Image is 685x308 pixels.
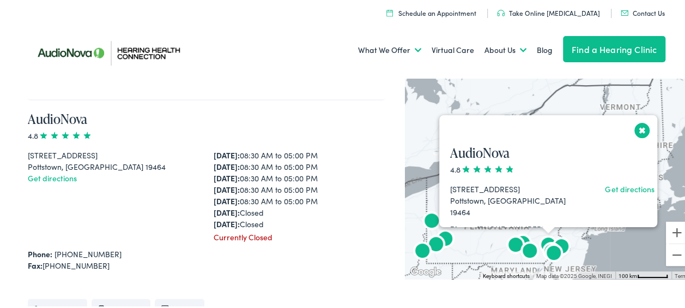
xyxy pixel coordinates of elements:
a: [PHONE_NUMBER] [54,247,122,258]
strong: [DATE]: [214,217,240,228]
strong: [DATE]: [214,182,240,193]
a: Blog [537,28,553,69]
div: AudioNova [517,238,543,264]
strong: Phone: [28,247,52,258]
button: Close [633,119,652,138]
img: utility icon [497,8,505,15]
a: Contact Us [621,7,665,16]
a: Take Online [MEDICAL_DATA] [497,7,600,16]
div: Currently Closed [214,230,385,241]
img: Google [408,263,444,277]
a: AudioNova [28,108,87,126]
a: About Us [484,28,526,69]
a: Get directions [28,171,77,182]
span: 4.8 [28,128,93,139]
strong: [DATE]: [214,205,240,216]
div: AudioNova [419,208,445,234]
button: Map Scale: 100 km per 53 pixels [615,270,671,277]
a: Open this area in Google Maps (opens a new window) [408,263,444,277]
div: [STREET_ADDRESS] [28,148,199,159]
div: AudioNova [409,238,435,264]
div: AudioNova [541,240,567,266]
span: 4.8 [450,162,515,173]
a: [PHONE_NUMBER] [477,221,544,232]
div: [PHONE_NUMBER] [28,258,385,270]
div: [STREET_ADDRESS] [450,181,574,193]
div: AudioNova [548,233,574,259]
a: What We Offer [358,28,421,69]
strong: Fax: [28,258,43,269]
a: Get directions [605,181,654,192]
a: AudioNova [450,142,510,160]
div: AudioNova [538,238,565,264]
div: AudioNova [502,232,529,258]
strong: [DATE]: [214,148,240,159]
a: Find a Hearing Clinic [563,34,665,61]
img: utility icon [386,8,393,15]
a: Virtual Care [432,28,474,69]
div: Pottstown, [GEOGRAPHIC_DATA] 19464 [28,159,199,171]
div: 08:30 AM to 05:00 PM 08:30 AM to 05:00 PM 08:30 AM to 05:00 PM 08:30 AM to 05:00 PM 08:30 AM to 0... [214,148,385,228]
div: AudioNova [535,232,561,258]
div: AudioNova [423,231,449,257]
strong: [DATE]: [214,171,240,182]
span: Map data ©2025 Google, INEGI [536,271,612,277]
div: AudioNova [510,230,536,256]
a: Schedule an Appointment [386,7,476,16]
div: Pottstown, [GEOGRAPHIC_DATA] 19464 [450,193,574,216]
span: 100 km [619,271,637,277]
strong: [DATE]: [214,194,240,205]
img: utility icon [621,9,628,14]
button: Keyboard shortcuts [483,271,530,279]
strong: [DATE]: [214,159,240,170]
strong: Phone: [450,221,475,232]
div: AudioNova [432,226,458,252]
